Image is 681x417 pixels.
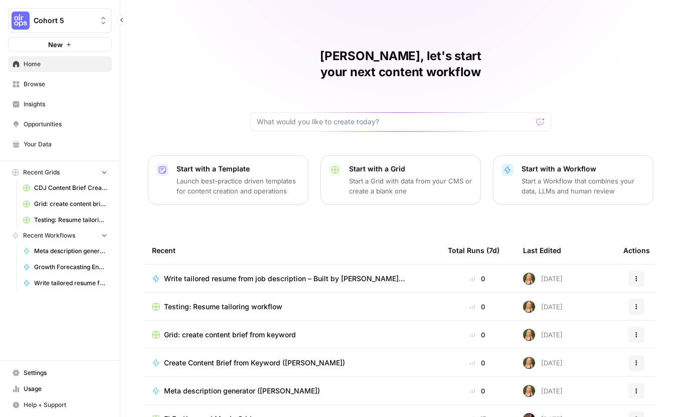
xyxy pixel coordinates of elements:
button: Recent Grids [8,165,112,180]
img: r24b6keouon8mlof60ptx1lwn1nq [523,273,535,285]
a: Create Content Brief from Keyword ([PERSON_NAME]) [152,358,432,368]
span: New [48,40,63,50]
span: Meta description generator ([PERSON_NAME]) [164,386,320,396]
span: Growth Forecasting Engine [34,263,107,272]
p: Start with a Grid [349,164,472,174]
div: [DATE] [523,301,563,313]
span: Settings [24,368,107,377]
div: [DATE] [523,385,563,397]
div: [DATE] [523,273,563,285]
div: Last Edited [523,237,561,264]
button: Start with a GridStart a Grid with data from your CMS or create a blank one [320,155,481,204]
a: Your Data [8,136,112,152]
span: Home [24,60,107,69]
span: Write tailored resume from job description – Built by [PERSON_NAME] ([PERSON_NAME]) [PERSON_NAME] [164,274,424,284]
a: Grid: create content brief from keyword [152,330,432,340]
p: Start with a Template [177,164,300,174]
h1: [PERSON_NAME], let's start your next content workflow [250,48,551,80]
button: New [8,37,112,52]
span: Create Content Brief from Keyword ([PERSON_NAME]) [164,358,345,368]
span: Browse [24,80,107,89]
img: r24b6keouon8mlof60ptx1lwn1nq [523,329,535,341]
img: r24b6keouon8mlof60ptx1lwn1nq [523,385,535,397]
a: Settings [8,365,112,381]
a: Testing: Resume tailoring workflow [19,212,112,228]
div: [DATE] [523,357,563,369]
div: 0 [448,386,507,396]
span: Grid: create content brief from keyword [164,330,296,340]
div: Total Runs (7d) [448,237,499,264]
div: 0 [448,274,507,284]
a: Home [8,56,112,72]
button: Start with a WorkflowStart a Workflow that combines your data, LLMs and human review [493,155,653,204]
a: Usage [8,381,112,397]
span: Recent Workflows [23,231,75,240]
a: Insights [8,96,112,112]
button: Help + Support [8,397,112,413]
span: Testing: Resume tailoring workflow [164,302,282,312]
img: r24b6keouon8mlof60ptx1lwn1nq [523,357,535,369]
a: Write tailored resume from job description – Built by [PERSON_NAME] ([PERSON_NAME]) [PERSON_NAME] [19,275,112,291]
p: Start a Grid with data from your CMS or create a blank one [349,176,472,196]
a: Testing: Resume tailoring workflow [152,302,432,312]
a: CDJ Content Brief Creation Grid [19,180,112,196]
span: Grid: create content brief from keyword [34,199,107,209]
span: Insights [24,100,107,109]
a: Meta description generator ([PERSON_NAME]) [152,386,432,396]
img: r24b6keouon8mlof60ptx1lwn1nq [523,301,535,313]
span: Cohort 5 [34,16,94,26]
div: 0 [448,302,507,312]
span: Write tailored resume from job description – Built by [PERSON_NAME] ([PERSON_NAME]) [PERSON_NAME] [34,279,107,288]
span: Usage [24,384,107,393]
a: Browse [8,76,112,92]
p: Launch best-practice driven templates for content creation and operations [177,176,300,196]
p: Start a Workflow that combines your data, LLMs and human review [522,176,645,196]
span: Opportunities [24,120,107,129]
div: 0 [448,358,507,368]
span: Meta description generator ([PERSON_NAME]) [34,247,107,256]
button: Recent Workflows [8,228,112,243]
button: Workspace: Cohort 5 [8,8,112,33]
a: Grid: create content brief from keyword [19,196,112,212]
div: Actions [623,237,650,264]
div: Recent [152,237,432,264]
span: CDJ Content Brief Creation Grid [34,183,107,192]
span: Help + Support [24,400,107,409]
img: Cohort 5 Logo [12,12,30,30]
div: 0 [448,330,507,340]
p: Start with a Workflow [522,164,645,174]
button: Start with a TemplateLaunch best-practice driven templates for content creation and operations [148,155,308,204]
span: Recent Grids [23,168,60,177]
input: What would you like to create today? [257,117,533,127]
span: Your Data [24,140,107,149]
div: [DATE] [523,329,563,341]
a: Meta description generator ([PERSON_NAME]) [19,243,112,259]
a: Write tailored resume from job description – Built by [PERSON_NAME] ([PERSON_NAME]) [PERSON_NAME] [152,274,432,284]
a: Growth Forecasting Engine [19,259,112,275]
span: Testing: Resume tailoring workflow [34,216,107,225]
a: Opportunities [8,116,112,132]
